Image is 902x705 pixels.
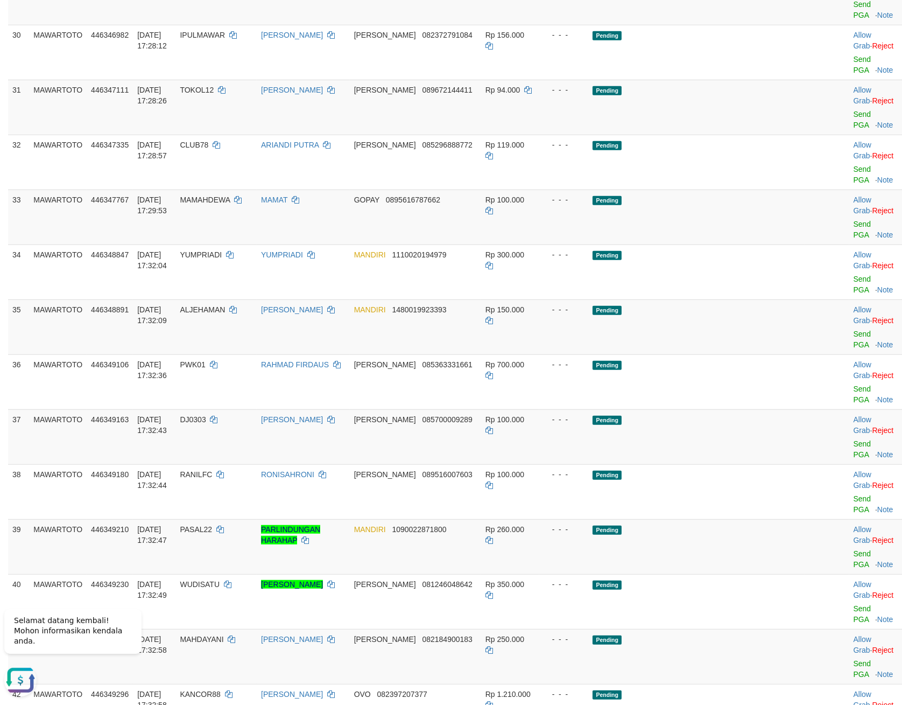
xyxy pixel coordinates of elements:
a: Reject [872,96,894,105]
a: Allow Grab [854,31,871,50]
td: MAWARTOTO [29,574,87,629]
span: PASAL22 [180,525,212,534]
a: Send PGA [854,494,871,514]
span: OVO [354,690,371,699]
span: Copy 1480019923393 to clipboard [392,305,446,314]
span: 446349230 [91,580,129,589]
button: Open LiveChat chat widget [4,65,37,97]
a: [PERSON_NAME] [261,635,323,644]
a: Send PGA [854,604,871,624]
a: [PERSON_NAME] [261,415,323,424]
a: PARLINDUNGAN HARAHAP [261,525,320,545]
td: MAWARTOTO [29,299,87,354]
a: [PERSON_NAME] [261,86,323,94]
a: RONISAHRONI [261,470,314,479]
span: · [854,141,872,160]
span: [DATE] 17:29:53 [137,196,167,215]
span: 446347111 [91,86,129,94]
div: - - - [544,579,584,590]
a: Reject [872,426,894,435]
span: Rp 150.000 [485,305,524,314]
a: Reject [872,41,894,50]
a: [PERSON_NAME] [261,690,323,699]
span: 446347335 [91,141,129,149]
span: 446347767 [91,196,129,204]
span: Pending [593,690,622,700]
a: Allow Grab [854,360,871,380]
a: Note [877,450,893,459]
span: MAHDAYANI [180,635,223,644]
a: Reject [872,206,894,215]
td: 31 [8,80,29,135]
span: · [854,525,872,545]
span: [DATE] 17:28:57 [137,141,167,160]
span: ALJEHAMAN [180,305,225,314]
a: Send PGA [854,549,871,569]
span: [DATE] 17:32:47 [137,525,167,545]
td: MAWARTOTO [29,409,87,464]
td: MAWARTOTO [29,135,87,190]
span: · [854,415,872,435]
span: 446349106 [91,360,129,369]
span: Pending [593,31,622,40]
span: · [854,580,872,599]
div: - - - [544,139,584,150]
span: Copy 081246048642 to clipboard [422,580,472,589]
span: · [854,635,872,654]
a: Reject [872,316,894,325]
div: - - - [544,249,584,260]
span: [PERSON_NAME] [354,86,416,94]
span: 446348847 [91,250,129,259]
a: Note [877,176,893,184]
div: - - - [544,469,584,480]
span: GOPAY [354,196,379,204]
span: · [854,305,872,325]
a: Send PGA [854,439,871,459]
span: 446349210 [91,525,129,534]
span: [PERSON_NAME] [354,635,416,644]
a: Allow Grab [854,250,871,270]
span: [DATE] 17:32:09 [137,305,167,325]
span: Pending [593,86,622,95]
td: 32 [8,135,29,190]
a: MAMAT [261,196,287,204]
span: · [854,86,872,105]
a: ARIANDI PUTRA [261,141,319,149]
td: MAWARTOTO [29,464,87,519]
div: - - - [544,30,584,40]
span: Copy 085296888772 to clipboard [422,141,472,149]
a: [PERSON_NAME] [261,580,323,589]
span: Copy 085700009289 to clipboard [422,415,472,424]
span: Pending [593,196,622,205]
a: Allow Grab [854,580,871,599]
span: Rp 94.000 [485,86,520,94]
a: Note [877,121,893,129]
span: TOKOL12 [180,86,214,94]
span: Pending [593,361,622,370]
span: Pending [593,141,622,150]
td: 30 [8,25,29,80]
a: Note [877,285,893,294]
span: [DATE] 17:28:26 [137,86,167,105]
td: 34 [8,245,29,299]
a: Allow Grab [854,525,871,545]
a: Reject [872,481,894,490]
span: Rp 350.000 [485,580,524,589]
span: [DATE] 17:32:58 [137,635,167,654]
span: Rp 300.000 [485,250,524,259]
span: Copy 082397207377 to clipboard [377,690,427,699]
span: Rp 119.000 [485,141,524,149]
span: Copy 082184900183 to clipboard [422,635,472,644]
span: WUDISATU [180,580,220,589]
span: Rp 156.000 [485,31,524,39]
td: 36 [8,354,29,409]
span: [DATE] 17:32:44 [137,470,167,490]
a: YUMPRIADI [261,250,303,259]
span: Rp 100.000 [485,470,524,479]
span: 446346982 [91,31,129,39]
span: [DATE] 17:32:49 [137,580,167,599]
span: [PERSON_NAME] [354,415,416,424]
div: - - - [544,359,584,370]
a: Allow Grab [854,415,871,435]
span: Pending [593,471,622,480]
